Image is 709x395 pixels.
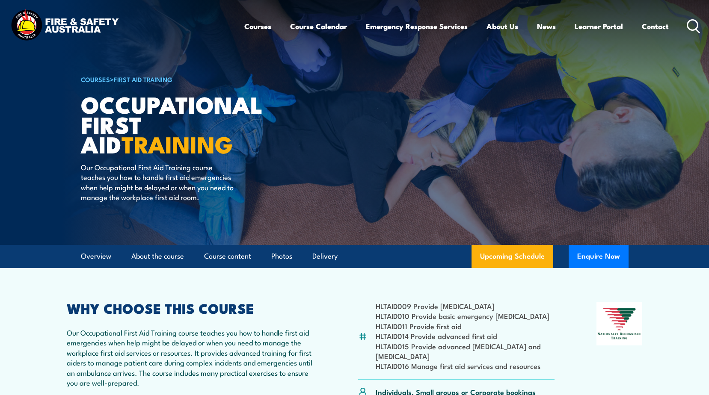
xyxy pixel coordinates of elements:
[81,74,110,84] a: COURSES
[569,245,629,268] button: Enquire Now
[122,126,233,161] strong: TRAINING
[537,15,556,38] a: News
[376,331,555,341] li: HLTAID014 Provide advanced first aid
[376,311,555,321] li: HLTAID010 Provide basic emergency [MEDICAL_DATA]
[290,15,347,38] a: Course Calendar
[366,15,468,38] a: Emergency Response Services
[472,245,553,268] a: Upcoming Schedule
[114,74,172,84] a: First Aid Training
[67,327,317,387] p: Our Occupational First Aid Training course teaches you how to handle first aid emergencies when h...
[376,341,555,361] li: HLTAID015 Provide advanced [MEDICAL_DATA] and [MEDICAL_DATA]
[376,301,555,311] li: HLTAID009 Provide [MEDICAL_DATA]
[244,15,271,38] a: Courses
[204,245,251,268] a: Course content
[575,15,623,38] a: Learner Portal
[81,245,111,268] a: Overview
[376,321,555,331] li: HLTAID011 Provide first aid
[642,15,669,38] a: Contact
[487,15,518,38] a: About Us
[67,302,317,314] h2: WHY CHOOSE THIS COURSE
[596,302,643,345] img: Nationally Recognised Training logo.
[81,74,292,84] h6: >
[271,245,292,268] a: Photos
[376,361,555,371] li: HLTAID016 Manage first aid services and resources
[81,162,237,202] p: Our Occupational First Aid Training course teaches you how to handle first aid emergencies when h...
[312,245,338,268] a: Delivery
[81,94,292,154] h1: Occupational First Aid
[131,245,184,268] a: About the course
